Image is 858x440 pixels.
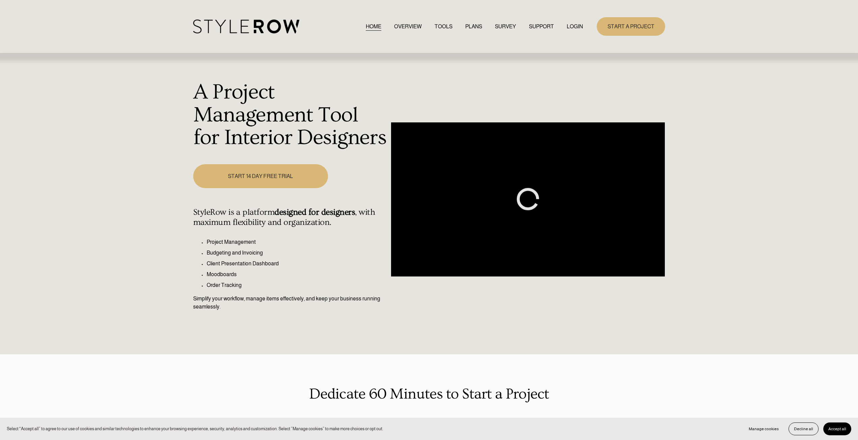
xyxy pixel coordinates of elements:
a: TOOLS [435,22,452,31]
p: Moodboards [207,270,388,278]
a: PLANS [465,22,482,31]
span: Manage cookies [749,427,779,431]
img: StyleRow [193,20,299,33]
span: Decline all [794,427,813,431]
a: OVERVIEW [394,22,422,31]
h1: A Project Management Tool for Interior Designers [193,81,388,149]
span: Accept all [828,427,846,431]
p: Dedicate 60 Minutes to Start a Project [193,383,665,405]
h4: StyleRow is a platform , with maximum flexibility and organization. [193,207,388,228]
strong: designed for designers [274,207,355,217]
p: Order Tracking [207,281,388,289]
a: SURVEY [495,22,516,31]
button: Accept all [823,422,851,435]
p: Client Presentation Dashboard [207,260,388,268]
p: Select “Accept all” to agree to our use of cookies and similar technologies to enhance your brows... [7,426,383,432]
p: Budgeting and Invoicing [207,249,388,257]
a: folder dropdown [529,22,554,31]
span: SUPPORT [529,23,554,31]
a: LOGIN [567,22,583,31]
a: HOME [366,22,381,31]
button: Decline all [789,422,819,435]
p: Project Management [207,238,388,246]
p: Simplify your workflow, manage items effectively, and keep your business running seamlessly. [193,295,388,311]
button: Manage cookies [744,422,784,435]
a: START A PROJECT [597,17,665,36]
a: START 14 DAY FREE TRIAL [193,164,328,188]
